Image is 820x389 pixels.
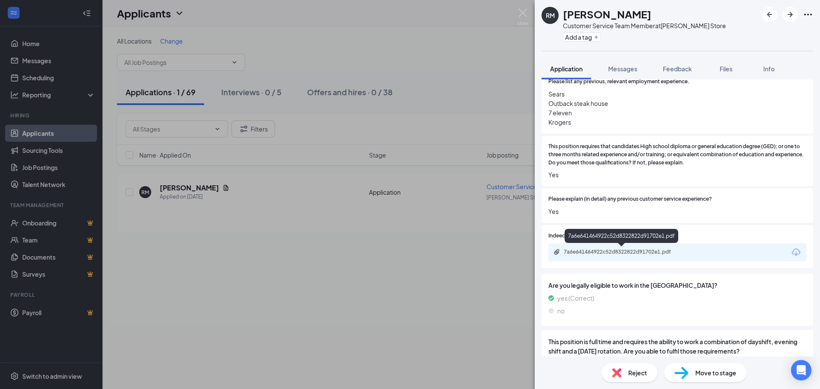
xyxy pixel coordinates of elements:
[548,207,806,216] span: Yes
[548,195,712,203] span: Please explain (in detail) any previous customer service experience?
[762,7,777,22] button: ArrowLeftNew
[548,281,806,290] span: Are you legally eligible to work in the [GEOGRAPHIC_DATA]?
[553,249,560,255] svg: Paperclip
[548,143,806,167] span: This position requires that candidates High school diploma or general education degree (GED); or ...
[548,337,806,356] span: This position is full time and requires the ability to work a combination of dayshift, evening sh...
[546,11,555,20] div: RM
[553,249,692,257] a: Paperclip7a6e641464922c52d8322822d91702e1.pdf
[782,7,798,22] button: ArrowRight
[550,65,583,73] span: Application
[557,306,565,316] span: no
[628,368,647,377] span: Reject
[557,293,594,303] span: yes (Correct)
[563,21,726,30] div: Customer Service Team Member at [PERSON_NAME] Store
[764,9,775,20] svg: ArrowLeftNew
[763,65,775,73] span: Info
[594,35,599,40] svg: Plus
[785,9,795,20] svg: ArrowRight
[563,32,601,41] button: PlusAdd a tag
[564,249,683,255] div: 7a6e641464922c52d8322822d91702e1.pdf
[608,65,637,73] span: Messages
[663,65,692,73] span: Feedback
[791,360,811,380] div: Open Intercom Messenger
[548,232,586,240] span: Indeed Resume
[791,247,801,257] svg: Download
[803,9,813,20] svg: Ellipses
[695,368,736,377] span: Move to stage
[548,89,806,127] span: Sears Outback steak house 7 eleven Krogers
[563,7,651,21] h1: [PERSON_NAME]
[548,78,689,86] span: Please list any previous, relevant employment experience.
[720,65,732,73] span: Files
[565,229,678,243] div: 7a6e641464922c52d8322822d91702e1.pdf
[548,170,806,179] span: Yes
